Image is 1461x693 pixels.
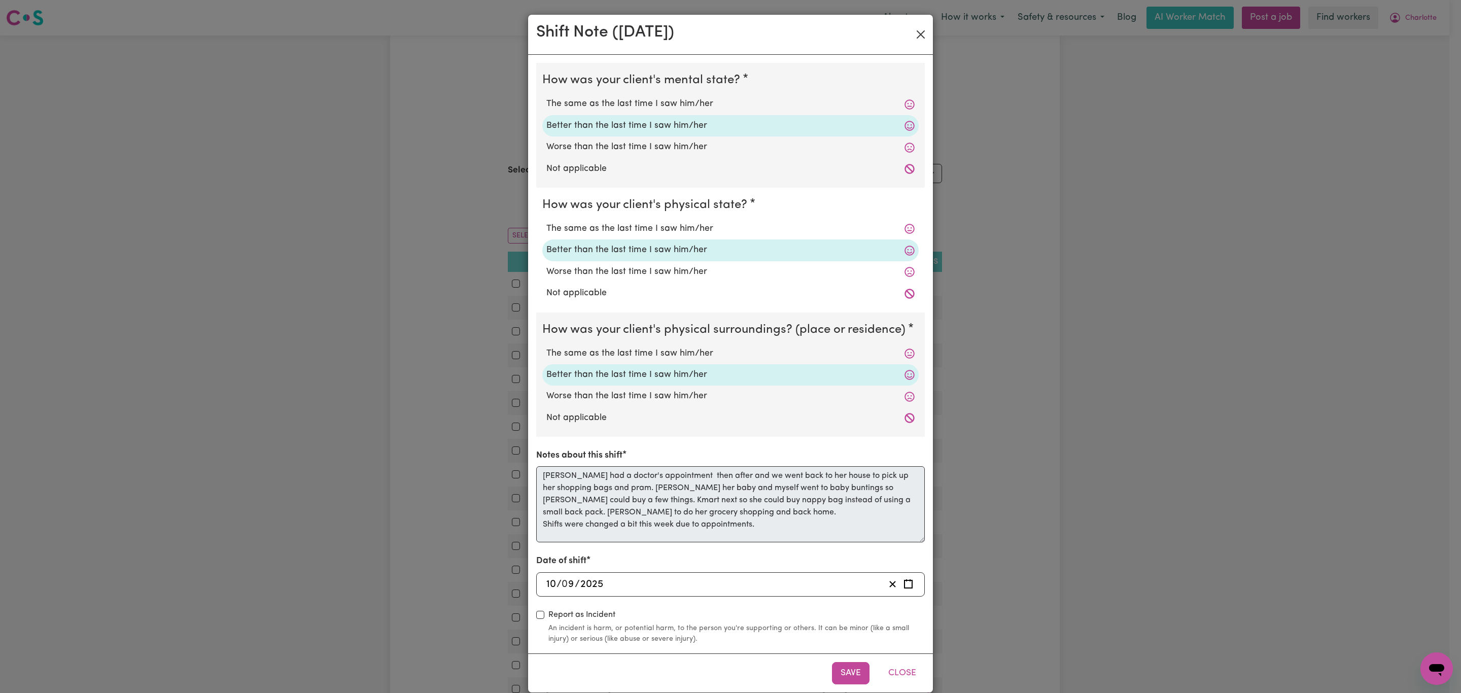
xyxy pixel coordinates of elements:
button: Close [913,26,929,43]
small: An incident is harm, or potential harm, to the person you're supporting or others. It can be mino... [548,623,925,644]
textarea: [PERSON_NAME] had a doctor's appointment then after and we went back to her house to pick up her ... [536,466,925,542]
label: The same as the last time I saw him/her [546,347,915,360]
label: Worse than the last time I saw him/her [546,265,915,279]
label: Worse than the last time I saw him/her [546,141,915,154]
h2: Shift Note ( [DATE] ) [536,23,674,42]
button: Save [832,662,869,684]
button: Enter the date of shift [900,577,916,592]
label: Better than the last time I saw him/her [546,119,915,132]
label: Not applicable [546,162,915,176]
iframe: Button to launch messaging window, conversation in progress [1420,652,1453,685]
button: Clear date of shift [885,577,900,592]
legend: How was your client's physical surroundings? (place or residence) [542,321,910,339]
label: Report as Incident [548,609,615,621]
legend: How was your client's mental state? [542,71,744,89]
span: / [575,579,580,590]
label: Not applicable [546,411,915,425]
button: Close [880,662,925,684]
label: Worse than the last time I saw him/her [546,390,915,403]
label: Date of shift [536,555,586,568]
input: ---- [580,577,604,592]
label: The same as the last time I saw him/her [546,97,915,111]
input: -- [546,577,556,592]
label: Better than the last time I saw him/her [546,368,915,382]
label: Not applicable [546,287,915,300]
span: / [556,579,562,590]
span: 0 [562,579,568,590]
label: Better than the last time I saw him/her [546,244,915,257]
label: The same as the last time I saw him/her [546,222,915,235]
input: -- [562,577,575,592]
label: Notes about this shift [536,449,622,462]
legend: How was your client's physical state? [542,196,751,214]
